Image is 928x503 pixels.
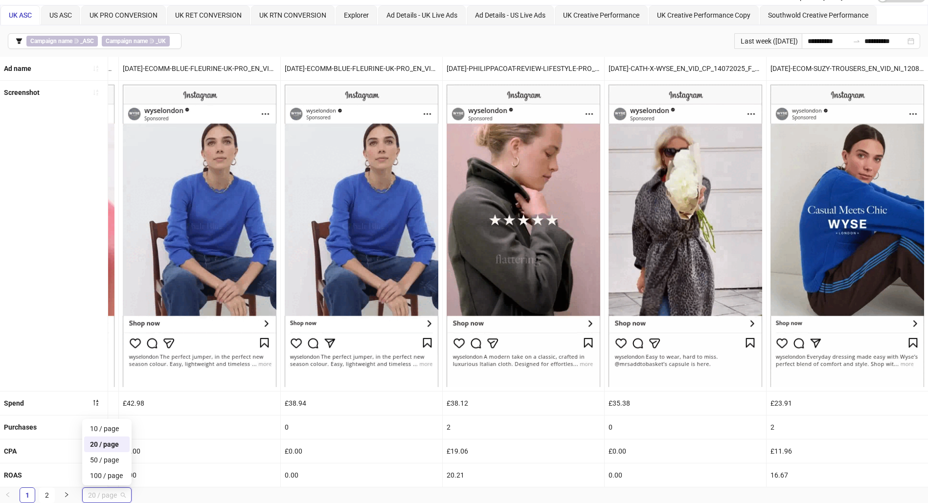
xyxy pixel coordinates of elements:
span: UK RET CONVERSION [175,11,242,19]
div: £23.91 [767,391,928,415]
span: Southwold Creative Performance [768,11,868,19]
span: left [5,492,11,498]
span: filter [16,38,23,45]
div: 0 [119,415,280,439]
b: ROAS [4,471,22,479]
span: 20 / page [88,488,126,503]
span: to [853,37,860,45]
span: US ASC [49,11,72,19]
div: 2 [443,415,604,439]
b: CPA [4,447,17,455]
div: 16.67 [767,463,928,487]
img: Screenshot 120229972557180055 [770,85,924,387]
span: ∋ [26,36,98,46]
div: £19.06 [443,439,604,463]
li: 2 [39,487,55,503]
div: 10 / page [90,423,124,434]
div: 0.00 [281,463,442,487]
div: £11.96 [767,439,928,463]
div: 50 / page [90,455,124,465]
div: [DATE]-CATH-X-WYSE_EN_VID_CP_14072025_F_CC_SC1_None_NEWSEASON [605,57,766,80]
div: £0.00 [281,439,442,463]
div: [DATE]-ECOMM-BLUE-FLEURINE-UK-PRO_EN_VID_CP_28072025_F_CC_SC1_None_NEWSEASON [119,57,280,80]
div: 50 / page [84,452,130,468]
span: right [64,492,69,498]
div: [DATE]-PHILIPPACOAT-REVIEW-LIFESTYLE-PRO_EN_VID_CP_29082025_F_CC_SC9_USP7_NEWSEASON [443,57,604,80]
a: 1 [20,488,35,503]
b: Spend [4,399,24,407]
span: ∋ [102,36,170,46]
span: Ad Details - US Live Ads [475,11,545,19]
img: Screenshot 120231562803190055 [609,85,762,387]
span: sort-ascending [92,89,99,96]
span: sort-descending [92,399,99,406]
div: £0.00 [119,439,280,463]
b: Campaign name [30,38,72,45]
div: Page Size [82,487,132,503]
div: £42.98 [119,391,280,415]
div: 100 / page [90,470,124,481]
img: Screenshot 120229138701140055 [285,85,438,387]
button: right [59,487,74,503]
span: UK PRO CONVERSION [90,11,158,19]
li: Next Page [59,487,74,503]
span: sort-ascending [92,65,99,72]
span: UK ASC [9,11,32,19]
div: 20.21 [443,463,604,487]
span: Ad Details - UK Live Ads [386,11,457,19]
span: UK RTN CONVERSION [259,11,326,19]
div: 2 [767,415,928,439]
b: _ASC [80,38,94,45]
div: 100 / page [84,468,130,483]
b: _UK [156,38,166,45]
b: Purchases [4,423,37,431]
div: [DATE]-ECOMM-BLUE-FLEURINE-UK-PRO_EN_VID_CP_28072025_F_CC_SC1_None_NEWSEASON [281,57,442,80]
b: Campaign name [106,38,148,45]
div: 20 / page [90,439,124,450]
img: Screenshot 120231562803180055 [123,85,276,387]
div: 10 / page [84,421,130,436]
div: 0.00 [605,463,766,487]
div: 0.00 [119,463,280,487]
span: UK Creative Performance Copy [657,11,750,19]
div: £35.38 [605,391,766,415]
div: Last week ([DATE]) [734,33,802,49]
button: Campaign name ∋ _ASCCampaign name ∋ _UK [8,33,181,49]
div: 20 / page [84,436,130,452]
span: swap-right [853,37,860,45]
b: Screenshot [4,89,40,96]
a: 2 [40,488,54,503]
div: £0.00 [605,439,766,463]
div: 0 [281,415,442,439]
div: [DATE]-ECOM-SUZY-TROUSERS_EN_VID_NI_12082025_F_CC_SC1_USP3_ECOM [767,57,928,80]
div: £38.12 [443,391,604,415]
b: Ad name [4,65,31,72]
img: Screenshot 120231563569810055 [447,85,600,387]
span: Explorer [344,11,369,19]
div: £38.94 [281,391,442,415]
li: 1 [20,487,35,503]
div: 0 [605,415,766,439]
span: UK Creative Performance [563,11,639,19]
